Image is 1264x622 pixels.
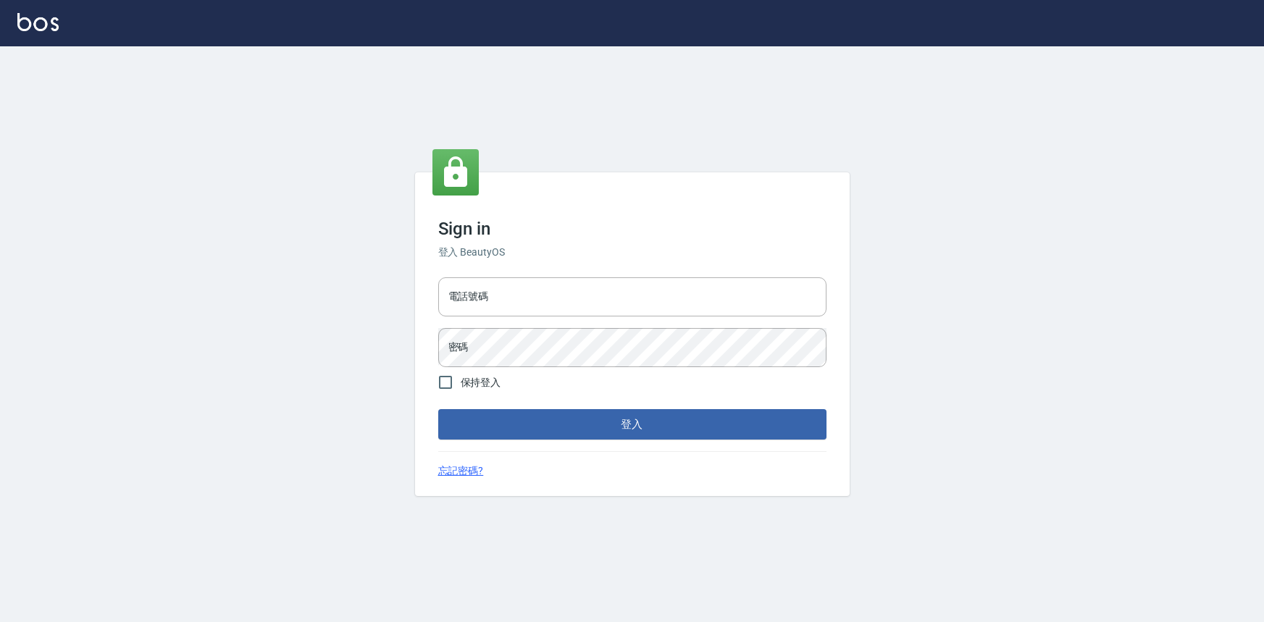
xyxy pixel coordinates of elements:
h3: Sign in [438,219,826,239]
img: Logo [17,13,59,31]
h6: 登入 BeautyOS [438,245,826,260]
a: 忘記密碼? [438,463,484,479]
span: 保持登入 [461,375,501,390]
button: 登入 [438,409,826,440]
